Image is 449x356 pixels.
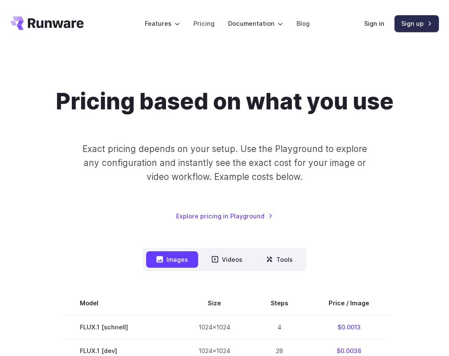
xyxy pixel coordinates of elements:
[176,211,273,221] a: Explore pricing in Playground
[201,251,253,268] button: Videos
[250,315,308,339] td: 4
[193,19,215,28] a: Pricing
[395,15,439,32] a: Sign up
[178,291,250,315] th: Size
[250,291,308,315] th: Steps
[297,19,310,28] a: Blog
[364,19,384,28] a: Sign in
[308,291,389,315] th: Price / Image
[308,315,389,339] td: $0.0013
[60,315,178,339] td: FLUX.1 [schnell]
[60,291,178,315] th: Model
[178,315,250,339] td: 1024x1024
[10,16,84,30] a: Go to /
[74,142,375,184] p: Exact pricing depends on your setup. Use the Playground to explore any configuration and instantl...
[256,251,303,268] button: Tools
[146,251,198,268] button: Images
[228,19,283,28] label: Documentation
[56,88,394,115] h1: Pricing based on what you use
[145,19,180,28] label: Features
